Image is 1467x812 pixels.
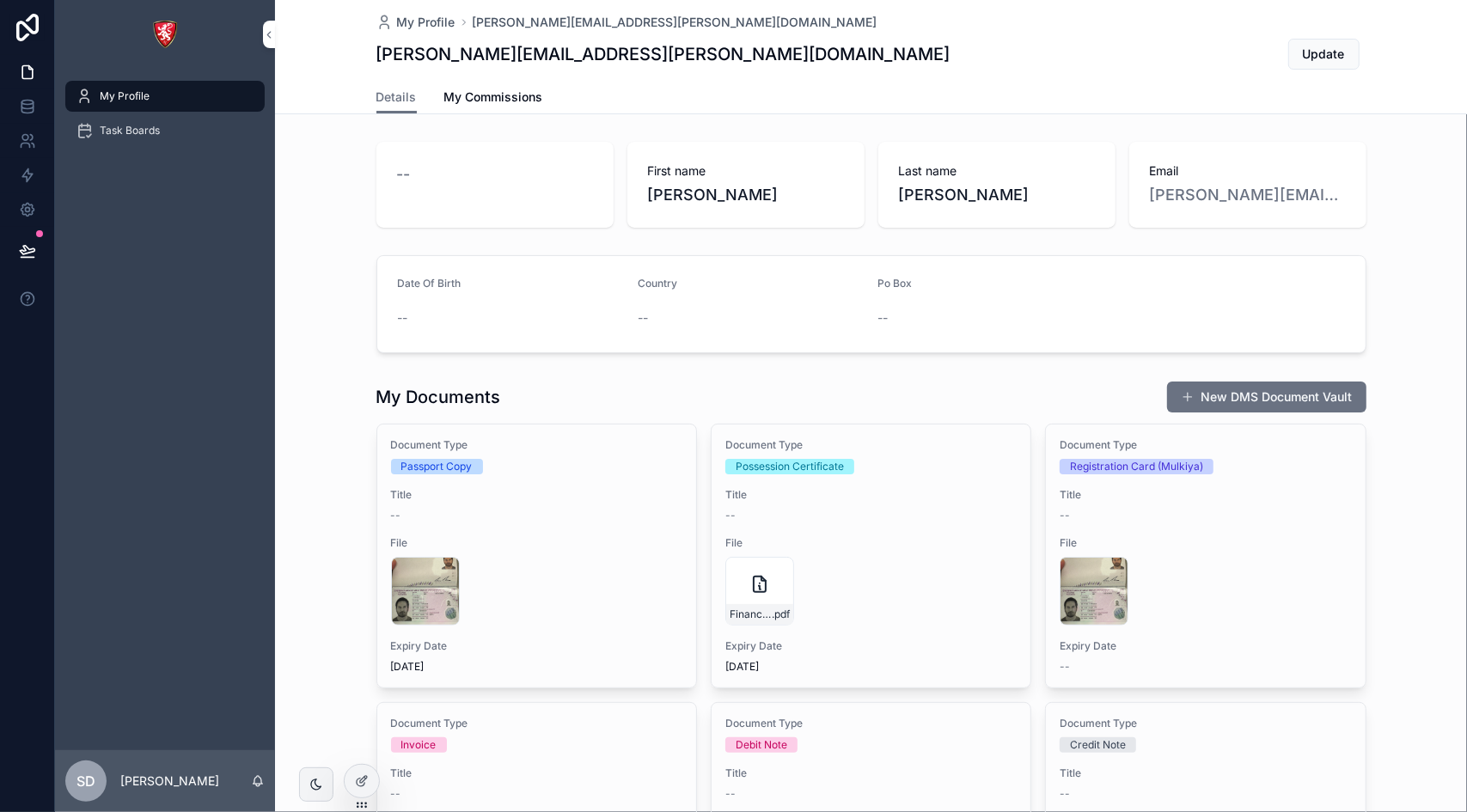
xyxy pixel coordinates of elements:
span: Document Type [725,438,1017,452]
span: -- [725,787,736,801]
span: Document Type [391,717,682,730]
span: -- [725,509,736,522]
span: [PERSON_NAME] [648,183,844,207]
span: -- [1060,660,1070,674]
div: Debit Note [736,737,787,753]
a: [PERSON_NAME][EMAIL_ADDRESS][PERSON_NAME][DOMAIN_NAME] [473,14,877,31]
span: Email [1150,162,1346,180]
a: Document TypePossession CertificateTitle--FileFinance_Declaration_Form_PkC1NpVDRtcf.pdfExpiry Dat... [711,424,1031,688]
span: Finance_Declaration_Form_PkC1NpVDRtcf [730,607,772,621]
img: App logo [151,21,179,48]
span: My Profile [100,89,150,103]
span: File [391,536,682,550]
span: -- [1060,787,1070,801]
div: Passport Copy [401,459,473,474]
div: Possession Certificate [736,459,844,474]
a: Document TypeRegistration Card (Mulkiya)Title--FileExpiry Date-- [1045,424,1366,688]
span: -- [391,509,401,522]
span: -- [397,162,411,186]
span: Update [1303,46,1345,63]
a: My Profile [376,14,455,31]
span: Expiry Date [391,639,682,653]
span: Title [391,488,682,502]
span: SD [76,771,95,791]
span: -- [878,309,889,327]
span: Country [638,277,677,290]
span: -- [391,787,401,801]
span: -- [1060,509,1070,522]
div: scrollable content [55,69,275,168]
span: Document Type [725,717,1017,730]
span: Expiry Date [725,639,1017,653]
span: My Profile [397,14,455,31]
p: [PERSON_NAME] [120,772,219,790]
span: Document Type [1060,438,1351,452]
h1: [PERSON_NAME][EMAIL_ADDRESS][PERSON_NAME][DOMAIN_NAME] [376,42,950,66]
span: .pdf [772,607,790,621]
span: My Commissions [444,89,543,106]
div: Registration Card (Mulkiya) [1070,459,1203,474]
span: Title [1060,766,1351,780]
span: Title [391,766,682,780]
a: My Commissions [444,82,543,116]
a: My Profile [65,81,265,112]
div: Credit Note [1070,737,1126,753]
span: Title [725,488,1017,502]
span: Po Box [878,277,913,290]
span: -- [398,309,408,327]
span: Title [725,766,1017,780]
span: [DATE] [391,660,682,674]
button: Update [1288,39,1360,70]
span: Task Boards [100,124,160,137]
span: Details [376,89,417,106]
span: -- [638,309,648,327]
a: Details [376,82,417,114]
span: Last name [899,162,1095,180]
a: Task Boards [65,115,265,146]
span: Title [1060,488,1351,502]
a: [PERSON_NAME][EMAIL_ADDRESS][PERSON_NAME][DOMAIN_NAME] [1150,183,1346,207]
span: [DATE] [725,660,1017,674]
span: First name [648,162,844,180]
div: Invoice [401,737,437,753]
span: File [725,536,1017,550]
h1: My Documents [376,385,501,409]
a: Document TypePassport CopyTitle--FileExpiry Date[DATE] [376,424,697,688]
span: Date Of Birth [398,277,461,290]
span: [PERSON_NAME] [899,183,1095,207]
span: Document Type [1060,717,1351,730]
span: Expiry Date [1060,639,1351,653]
span: Document Type [391,438,682,452]
button: New DMS Document Vault [1167,382,1366,412]
span: File [1060,536,1351,550]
